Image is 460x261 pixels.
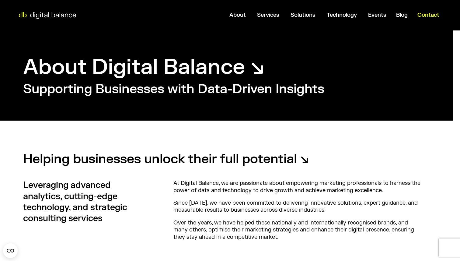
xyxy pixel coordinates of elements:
h2: Helping businesses unlock their full potential ↘︎ [23,151,361,168]
a: Services [257,12,279,19]
a: About [229,12,246,19]
p: Since [DATE], we have been committed to delivering innovative solutions, expert guidance, and mea... [173,199,422,214]
img: Digital Balance logo [15,12,80,19]
div: Menu Toggle [80,9,444,21]
a: Contact [417,12,439,19]
a: Solutions [291,12,315,19]
a: Blog [396,12,408,19]
a: Events [368,12,386,19]
h1: About Digital Balance ↘︎ [23,53,264,81]
h2: Supporting Businesses with Data-Driven Insights [23,81,324,98]
p: At Digital Balance, we are passionate about empowering marketing professionals to harness the pow... [173,180,422,194]
h3: Leveraging advanced analytics, cutting-edge technology, and strategic consulting services [23,180,143,224]
a: Technology [327,12,357,19]
button: Open CMP widget [3,243,18,258]
nav: Menu [80,9,444,21]
p: Over the years, we have helped these nationally and internationally recognised brands, and many o... [173,219,422,241]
